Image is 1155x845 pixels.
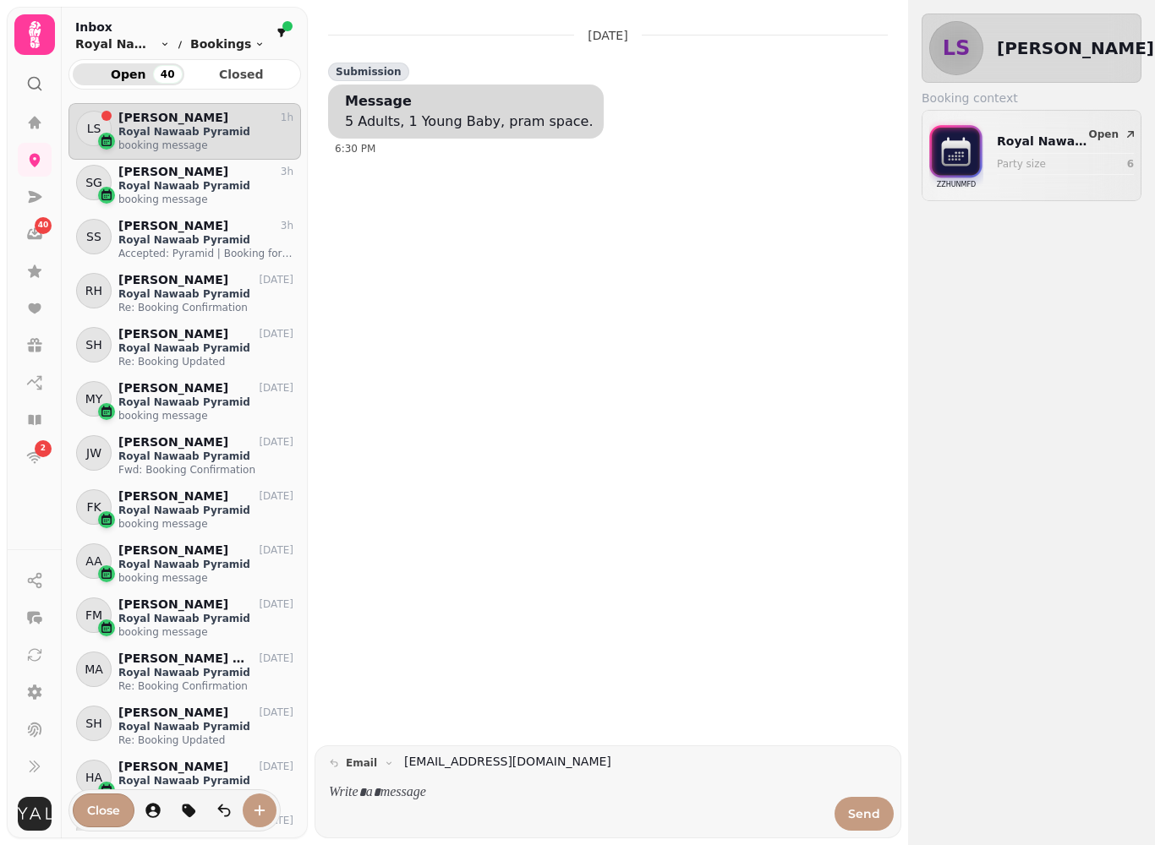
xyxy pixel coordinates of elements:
[85,607,102,624] span: FM
[87,804,120,816] span: Close
[75,19,265,35] h2: Inbox
[259,760,293,773] p: [DATE]
[118,165,228,179] p: [PERSON_NAME]
[328,63,409,81] div: Submission
[118,125,293,139] p: Royal Nawaab Pyramid
[281,111,293,124] p: 1h
[118,435,228,450] p: [PERSON_NAME]
[118,651,249,666] p: [PERSON_NAME] and [PERSON_NAME]
[922,90,1141,106] label: Booking context
[118,395,293,409] p: Royal Nawaab Pyramid
[118,517,293,531] p: booking message
[85,282,102,299] span: RH
[118,543,228,558] p: [PERSON_NAME]
[18,797,52,831] img: User avatar
[243,793,276,827] button: create-convo
[118,625,293,639] p: booking message
[259,273,293,286] p: [DATE]
[118,111,228,125] p: [PERSON_NAME]
[118,571,293,585] p: booking message
[118,733,293,747] p: Re: Booking Updated
[190,35,265,52] button: Bookings
[259,381,293,395] p: [DATE]
[118,409,293,422] p: booking message
[38,220,49,232] span: 40
[118,193,293,206] p: booking message
[118,489,228,504] p: [PERSON_NAME]
[172,793,205,827] button: tag-thread
[118,463,293,477] p: Fwd: Booking Confirmation
[118,720,293,733] p: Royal Nawaab Pyramid
[118,341,293,355] p: Royal Nawaab Pyramid
[153,65,183,84] div: 40
[997,133,1092,150] p: Royal Nawaab Pyramid
[118,774,293,788] p: Royal Nawaab Pyramid
[335,142,847,155] div: 6:30 PM
[271,23,292,43] button: filter
[85,336,101,353] span: SH
[86,228,101,245] span: SS
[259,543,293,557] p: [DATE]
[118,139,293,152] p: booking message
[41,443,46,455] span: 2
[259,489,293,503] p: [DATE]
[75,35,170,52] button: Royal Nawaab Pyramid
[118,788,293,801] p: booking message
[1082,124,1144,144] button: Open
[118,355,293,368] p: Re: Booking Updated
[85,661,103,678] span: MA
[118,706,228,720] p: [PERSON_NAME]
[1089,129,1119,139] span: Open
[118,381,228,395] p: [PERSON_NAME]
[997,157,1092,171] p: Party size
[118,612,293,625] p: Royal Nawaab Pyramid
[73,793,134,827] button: Close
[118,327,228,341] p: [PERSON_NAME]
[118,558,293,571] p: Royal Nawaab Pyramid
[281,219,293,232] p: 3h
[259,706,293,719] p: [DATE]
[943,38,971,58] span: LS
[259,651,293,665] p: [DATE]
[404,753,611,771] a: [EMAIL_ADDRESS][DOMAIN_NAME]
[118,597,228,612] p: [PERSON_NAME]
[86,499,101,515] span: FK
[68,103,301,831] div: grid
[86,444,101,461] span: JW
[73,63,184,85] button: Open40
[118,233,293,247] p: Royal Nawaab Pyramid
[118,301,293,314] p: Re: Booking Confirmation
[75,35,265,52] nav: breadcrumb
[86,68,171,80] span: Open
[200,68,284,80] span: Closed
[835,797,894,831] button: Send
[85,174,102,191] span: SG
[118,666,293,679] p: Royal Nawaab Pyramid
[259,435,293,449] p: [DATE]
[18,217,52,251] a: 40
[848,808,880,820] span: Send
[588,27,627,44] p: [DATE]
[997,36,1154,60] h2: [PERSON_NAME]
[85,390,103,407] span: MY
[118,287,293,301] p: Royal Nawaab Pyramid
[118,273,228,287] p: [PERSON_NAME]
[118,504,293,517] p: Royal Nawaab Pyramid
[85,769,102,786] span: HA
[118,450,293,463] p: Royal Nawaab Pyramid
[85,553,102,570] span: AA
[85,715,101,732] span: SH
[118,219,228,233] p: [PERSON_NAME]
[259,327,293,341] p: [DATE]
[87,120,101,137] span: LS
[929,117,983,190] img: bookings-icon
[186,63,298,85] button: Closed
[18,440,52,474] a: 2
[937,177,976,194] p: ZZHUNMFD
[1127,157,1134,171] p: 6
[281,165,293,178] p: 3h
[259,597,293,611] p: [DATE]
[75,35,156,52] span: Royal Nawaab Pyramid
[14,797,55,831] button: User avatar
[345,91,412,112] div: Message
